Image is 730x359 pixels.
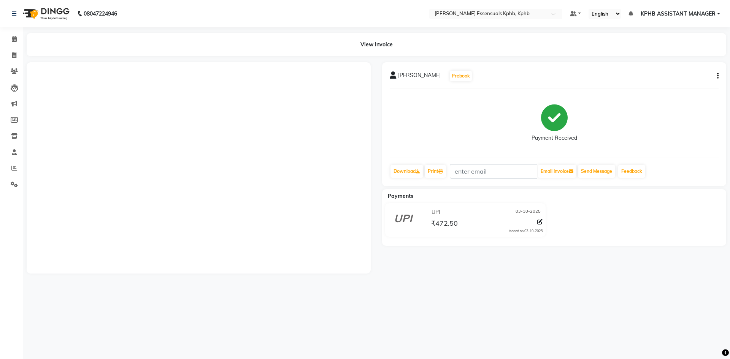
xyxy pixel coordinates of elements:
span: KPHB ASSISTANT MANAGER [641,10,716,18]
a: Feedback [618,165,645,178]
b: 08047224946 [84,3,117,24]
span: Payments [388,193,413,199]
button: Send Message [578,165,615,178]
span: [PERSON_NAME] [398,71,441,82]
div: Payment Received [532,134,577,142]
a: Print [425,165,446,178]
button: Prebook [450,71,472,81]
span: 03-10-2025 [516,208,541,216]
a: Download [390,165,423,178]
img: logo [19,3,71,24]
input: enter email [450,164,537,179]
button: Email Invoice [538,165,576,178]
span: ₹472.50 [431,219,458,229]
span: UPI [432,208,440,216]
div: View Invoice [27,33,726,56]
div: Added on 03-10-2025 [509,228,543,234]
